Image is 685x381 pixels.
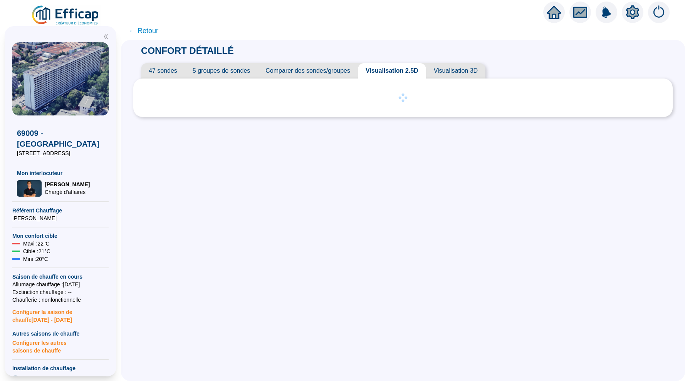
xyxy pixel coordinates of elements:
[258,63,358,79] span: Comparer des sondes/groupes
[12,232,109,240] span: Mon confort cible
[12,338,109,354] span: Configurer les autres saisons de chauffe
[12,273,109,281] span: Saison de chauffe en cours
[17,128,104,149] span: 69009 - [GEOGRAPHIC_DATA]
[17,149,104,157] span: [STREET_ADDRESS]
[358,63,426,79] span: Visualisation 2.5D
[626,5,640,19] span: setting
[23,247,50,255] span: Cible : 21 °C
[12,330,109,338] span: Autres saisons de chauffe
[23,255,48,263] span: Mini : 20 °C
[133,45,242,56] span: CONFORT DÉTAILLÉ
[12,214,109,222] span: [PERSON_NAME]
[12,304,109,324] span: Configurer la saison de chauffe [DATE] - [DATE]
[17,180,42,197] img: Chargé d'affaires
[45,180,90,188] span: [PERSON_NAME]
[596,2,617,23] img: alerts
[12,288,109,296] span: Exctinction chauffage : --
[12,296,109,304] span: Chaufferie : non fonctionnelle
[648,2,670,23] img: alerts
[185,63,258,79] span: 5 groupes de sondes
[12,364,109,372] span: Installation de chauffage
[12,207,109,214] span: Référent Chauffage
[547,5,561,19] span: home
[31,5,101,26] img: efficap energie logo
[12,281,109,288] span: Allumage chauffage : [DATE]
[45,188,90,196] span: Chargé d'affaires
[17,169,104,177] span: Mon interlocuteur
[23,240,50,247] span: Maxi : 22 °C
[129,25,158,36] span: ← Retour
[426,63,485,79] span: Visualisation 3D
[573,5,587,19] span: fund
[103,34,109,39] span: double-left
[141,63,185,79] span: 47 sondes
